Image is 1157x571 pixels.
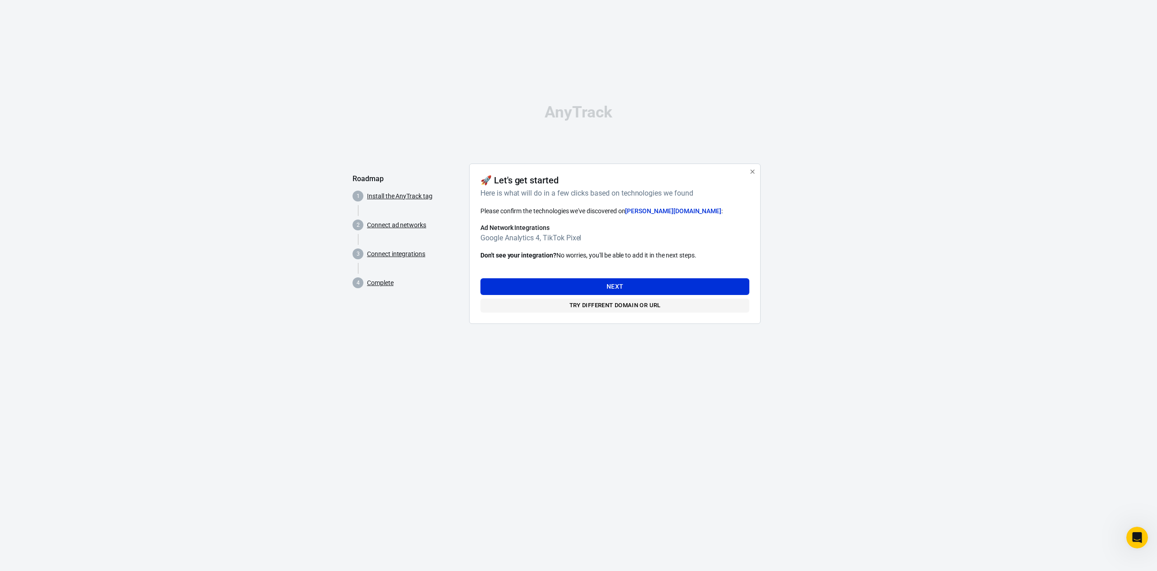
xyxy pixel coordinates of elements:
iframe: Intercom live chat [1126,527,1148,548]
h6: Google Analytics 4, TikTok Pixel [480,232,749,243]
a: Install the AnyTrack tag [367,192,433,201]
p: No worries, you'll be able to add it in the next steps. [480,251,749,260]
a: Connect ad networks [367,220,426,230]
h5: Roadmap [353,174,462,183]
text: 3 [357,251,360,257]
h6: Here is what will do in a few clicks based on technologies we found [480,187,746,199]
h6: Ad Network Integrations [480,223,749,232]
div: AnyTrack [353,104,804,120]
button: Next [480,278,749,295]
span: [PERSON_NAME][DOMAIN_NAME] [625,207,721,215]
span: Please confirm the technologies we've discovered on : [480,207,723,215]
text: 1 [357,193,360,199]
button: Try different domain or url [480,299,749,313]
text: 2 [357,222,360,228]
a: Complete [367,278,394,288]
h4: 🚀 Let's get started [480,175,559,186]
a: Connect integrations [367,249,425,259]
strong: Don't see your integration? [480,252,556,259]
text: 4 [357,280,360,286]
